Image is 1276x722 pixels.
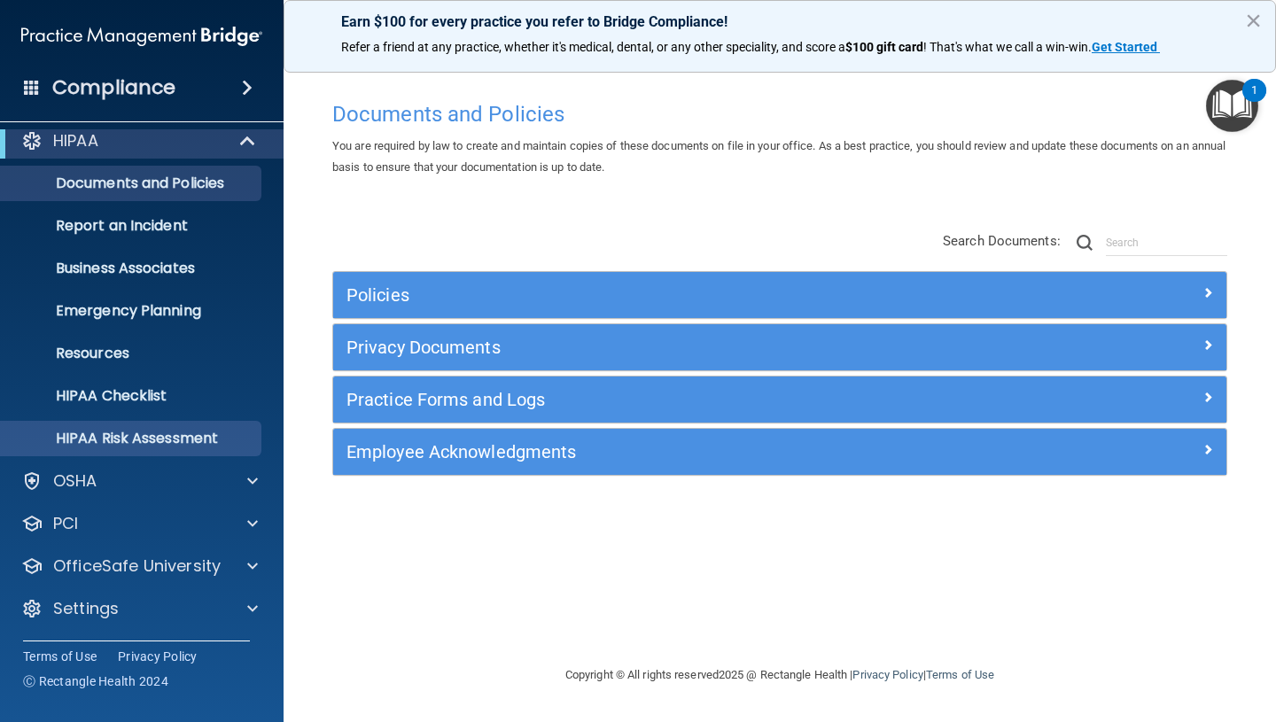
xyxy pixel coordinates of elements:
[21,555,258,577] a: OfficeSafe University
[845,40,923,54] strong: $100 gift card
[53,470,97,492] p: OSHA
[1206,80,1258,132] button: Open Resource Center, 1 new notification
[1092,40,1160,54] a: Get Started
[23,648,97,665] a: Terms of Use
[118,648,198,665] a: Privacy Policy
[21,130,257,151] a: HIPAA
[332,103,1227,126] h4: Documents and Policies
[346,438,1213,466] a: Employee Acknowledgments
[1092,40,1157,54] strong: Get Started
[53,555,221,577] p: OfficeSafe University
[341,40,845,54] span: Refer a friend at any practice, whether it's medical, dental, or any other speciality, and score a
[53,130,98,151] p: HIPAA
[923,40,1092,54] span: ! That's what we call a win-win.
[12,260,253,277] p: Business Associates
[21,19,262,54] img: PMB logo
[1245,6,1262,35] button: Close
[346,285,990,305] h5: Policies
[943,233,1061,249] span: Search Documents:
[341,13,1218,30] p: Earn $100 for every practice you refer to Bridge Compliance!
[12,345,253,362] p: Resources
[12,175,253,192] p: Documents and Policies
[53,513,78,534] p: PCI
[926,668,994,681] a: Terms of Use
[346,281,1213,309] a: Policies
[52,75,175,100] h4: Compliance
[23,672,168,690] span: Ⓒ Rectangle Health 2024
[852,668,922,681] a: Privacy Policy
[1106,229,1227,256] input: Search
[21,598,258,619] a: Settings
[12,217,253,235] p: Report an Incident
[12,302,253,320] p: Emergency Planning
[332,139,1225,174] span: You are required by law to create and maintain copies of these documents on file in your office. ...
[12,387,253,405] p: HIPAA Checklist
[21,470,258,492] a: OSHA
[21,513,258,534] a: PCI
[346,442,990,462] h5: Employee Acknowledgments
[346,390,990,409] h5: Practice Forms and Logs
[12,430,253,447] p: HIPAA Risk Assessment
[1251,90,1257,113] div: 1
[346,338,990,357] h5: Privacy Documents
[346,333,1213,361] a: Privacy Documents
[53,598,119,619] p: Settings
[1077,235,1093,251] img: ic-search.3b580494.png
[456,647,1103,703] div: Copyright © All rights reserved 2025 @ Rectangle Health | |
[346,385,1213,414] a: Practice Forms and Logs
